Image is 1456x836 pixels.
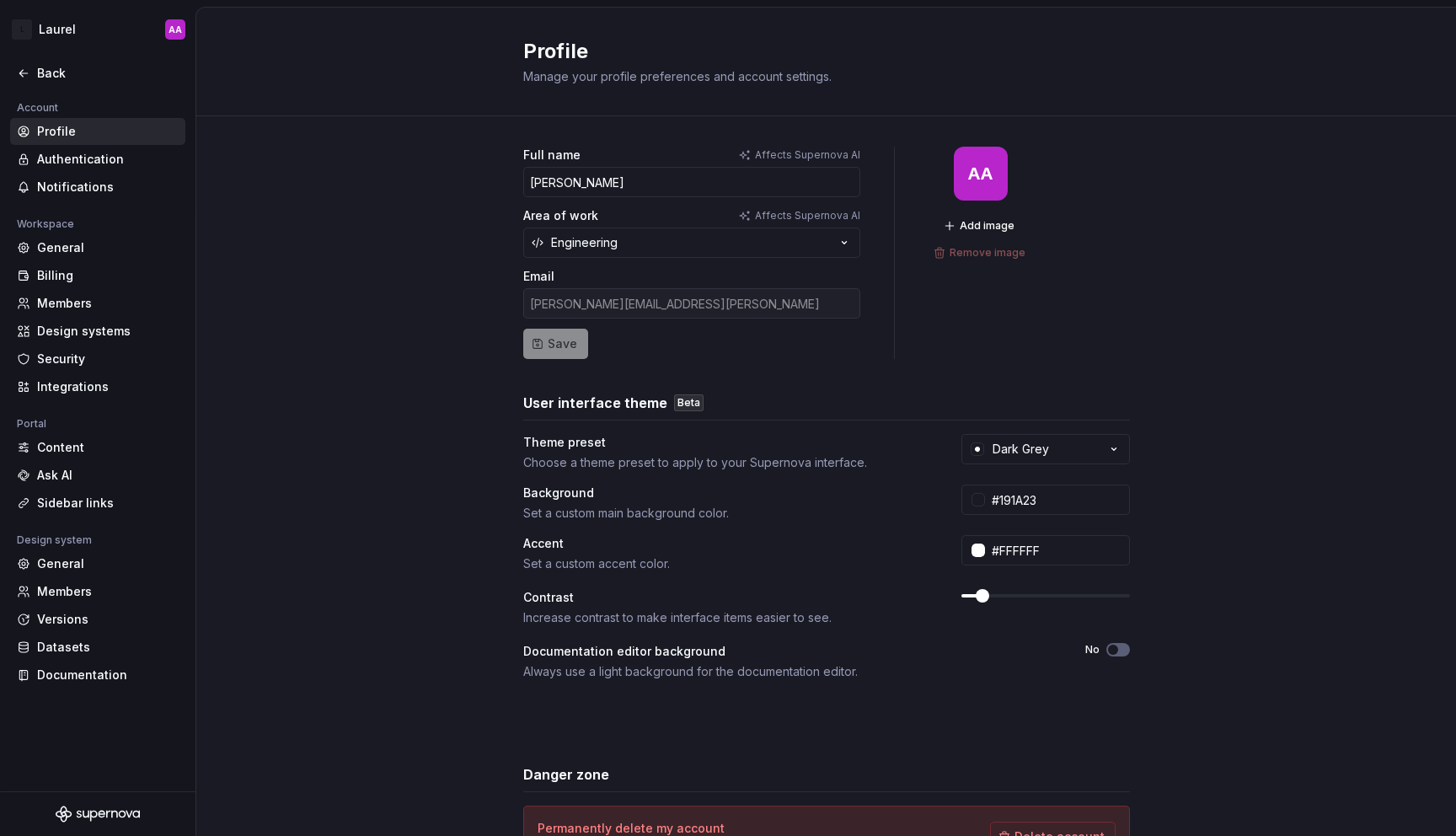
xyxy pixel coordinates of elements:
div: Documentation [37,667,179,683]
div: Versions [37,611,179,628]
div: General [37,239,179,256]
button: Add image [939,214,1022,238]
div: Content [37,439,179,456]
div: General [37,555,179,572]
div: Always use a light background for the documentation editor. [523,663,1055,680]
a: Security [10,346,185,372]
div: Workspace [10,214,81,234]
a: Members [10,578,185,605]
a: Notifications [10,174,185,201]
a: Sidebar links [10,490,185,517]
label: Email [523,268,554,285]
button: Dark Grey [961,434,1130,464]
div: Design systems [37,323,179,340]
div: Background [523,485,931,501]
div: L [12,19,32,40]
div: Notifications [37,179,179,196]
div: AA [968,167,993,180]
a: Datasets [10,634,185,661]
a: Integrations [10,373,185,400]
div: Set a custom accent color. [523,555,931,572]
a: Ask AI [10,462,185,489]
div: Dark Grey [993,441,1049,458]
a: Profile [10,118,185,145]
div: Laurel [39,21,76,38]
h3: Danger zone [523,764,609,785]
div: Billing [37,267,179,284]
div: AA [169,23,182,36]
div: Sidebar links [37,495,179,512]
input: #FFFFFF [985,485,1130,515]
div: Documentation editor background [523,643,1055,660]
a: Versions [10,606,185,633]
a: General [10,234,185,261]
div: Beta [674,394,704,411]
div: Engineering [551,234,618,251]
div: Integrations [37,378,179,395]
div: Authentication [37,151,179,168]
a: Content [10,434,185,461]
div: Members [37,583,179,600]
span: Manage your profile preferences and account settings. [523,69,832,83]
h2: Profile [523,38,1110,65]
a: General [10,550,185,577]
input: #104FC6 [985,535,1130,565]
div: Profile [37,123,179,140]
div: Contrast [523,589,931,606]
a: Authentication [10,146,185,173]
span: Add image [960,219,1014,233]
div: Theme preset [523,434,931,451]
a: Documentation [10,662,185,689]
svg: Supernova Logo [56,806,140,823]
p: Affects Supernova AI [755,209,860,222]
button: LLaurelAA [3,11,192,48]
div: Accent [523,535,931,552]
div: Ask AI [37,467,179,484]
div: Datasets [37,639,179,656]
div: Design system [10,530,99,550]
div: Choose a theme preset to apply to your Supernova interface. [523,454,931,471]
a: Members [10,290,185,317]
div: Set a custom main background color. [523,505,931,522]
p: Affects Supernova AI [755,148,860,162]
label: No [1085,643,1100,656]
div: Members [37,295,179,312]
div: Back [37,65,179,82]
div: Portal [10,414,53,434]
label: Full name [523,147,581,163]
div: Increase contrast to make interface items easier to see. [523,609,931,626]
div: Security [37,351,179,367]
div: Account [10,98,65,118]
a: Design systems [10,318,185,345]
a: Billing [10,262,185,289]
h3: User interface theme [523,393,667,413]
label: Area of work [523,207,598,224]
a: Back [10,60,185,87]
